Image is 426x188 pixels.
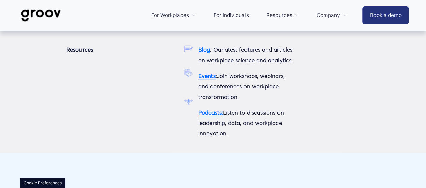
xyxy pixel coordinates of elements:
a: folder dropdown [313,7,351,24]
img: Groov | Workplace Science Platform | Unlock Performance | Drive Results [17,4,65,27]
a: Podcasts [198,109,222,116]
section: Manage previously selected cookie options [20,178,65,188]
a: Book a demo [362,6,409,24]
span: Resources [266,11,292,20]
span: For Workplaces [151,11,189,20]
span: Company [317,11,340,20]
a: folder dropdown [148,7,199,24]
p: Listen to discussions on leadership, data, and workplace innovation. [198,108,294,139]
strong: Resources [66,46,93,53]
a: Blog [198,46,210,53]
a: Events [198,72,216,79]
span: : [216,72,217,79]
span: : Our [210,46,223,53]
a: folder dropdown [263,7,302,24]
p: Join workshops, webinars, and conferences on workplace transformation. [198,71,294,102]
button: Cookie Preferences [24,180,62,185]
strong: : [222,109,223,116]
p: latest features and articles on workplace science and analytics. [198,45,294,65]
a: For Individuals [210,7,252,24]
